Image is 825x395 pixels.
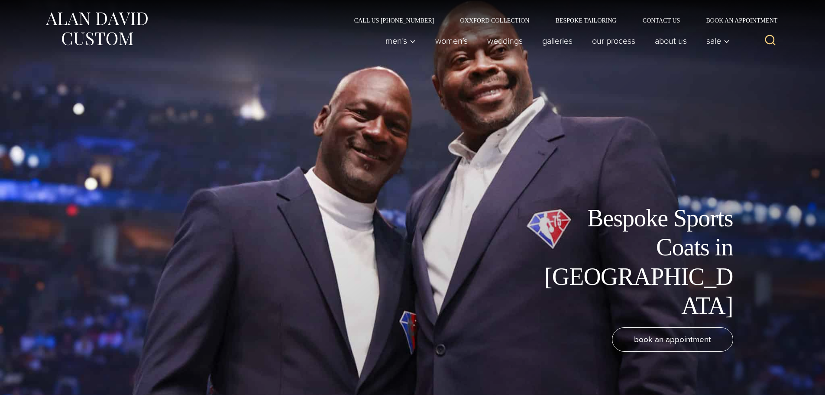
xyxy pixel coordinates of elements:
nav: Primary Navigation [375,32,734,49]
a: Bespoke Tailoring [542,17,629,23]
h1: Bespoke Sports Coats in [GEOGRAPHIC_DATA] [538,204,733,320]
span: Men’s [385,36,416,45]
span: Sale [706,36,730,45]
a: Call Us [PHONE_NUMBER] [341,17,447,23]
a: About Us [645,32,696,49]
button: View Search Form [760,30,781,51]
a: Oxxford Collection [447,17,542,23]
a: Galleries [532,32,582,49]
a: Women’s [425,32,477,49]
a: weddings [477,32,532,49]
a: Contact Us [630,17,693,23]
nav: Secondary Navigation [341,17,781,23]
span: book an appointment [634,333,711,346]
a: Our Process [582,32,645,49]
a: book an appointment [612,327,733,352]
a: Book an Appointment [693,17,780,23]
img: Alan David Custom [45,10,149,48]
